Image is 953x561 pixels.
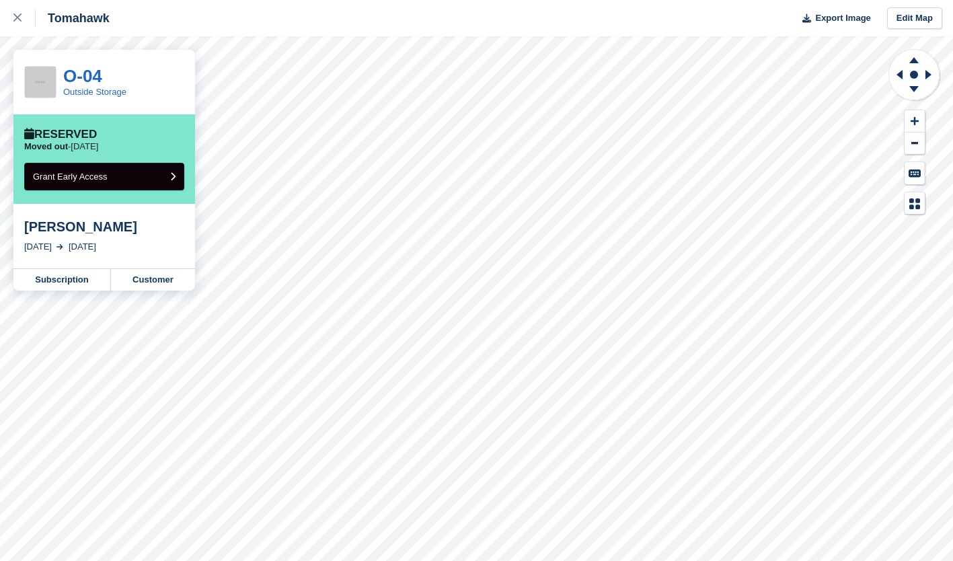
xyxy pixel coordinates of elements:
[63,87,126,97] a: Outside Storage
[887,7,942,30] a: Edit Map
[25,67,56,98] img: 256x256-placeholder-a091544baa16b46aadf0b611073c37e8ed6a367829ab441c3b0103e7cf8a5b1b.png
[24,128,97,141] div: Reserved
[24,219,184,235] div: [PERSON_NAME]
[36,10,110,26] div: Tomahawk
[24,163,184,190] button: Grant Early Access
[905,162,925,184] button: Keyboard Shortcuts
[111,269,195,291] a: Customer
[905,110,925,133] button: Zoom In
[815,11,870,25] span: Export Image
[69,240,96,254] div: [DATE]
[905,192,925,215] button: Map Legend
[24,141,68,151] span: Moved out
[63,66,102,86] a: O-04
[33,172,108,182] span: Grant Early Access
[24,141,98,152] p: -[DATE]
[905,133,925,155] button: Zoom Out
[794,7,871,30] button: Export Image
[24,240,52,254] div: [DATE]
[13,269,111,291] a: Subscription
[56,244,63,250] img: arrow-right-light-icn-cde0832a797a2874e46488d9cf13f60e5c3a73dbe684e267c42b8395dfbc2abf.svg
